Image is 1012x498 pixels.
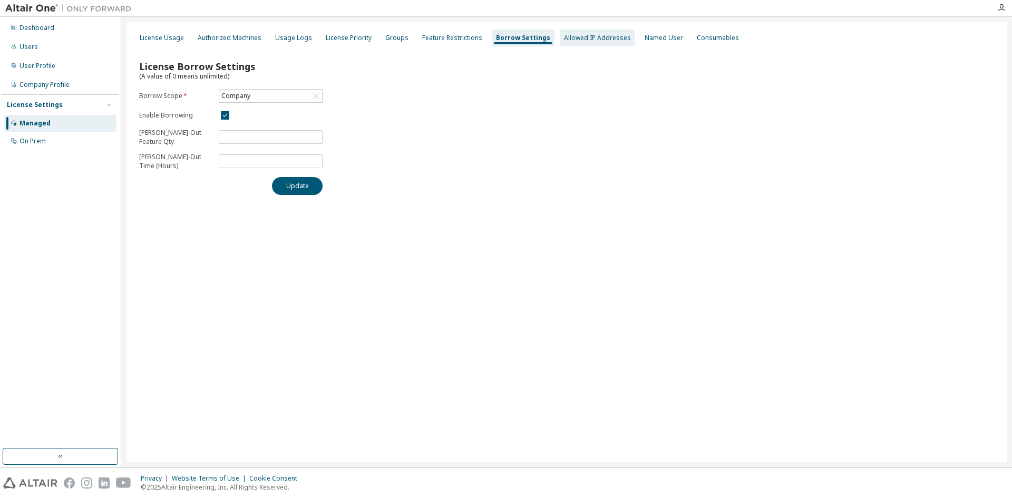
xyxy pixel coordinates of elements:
[140,34,184,42] div: License Usage
[220,90,252,102] div: Company
[20,62,55,70] div: User Profile
[139,92,212,100] label: Borrow Scope
[20,137,46,145] div: On Prem
[275,34,312,42] div: Usage Logs
[64,477,75,489] img: facebook.svg
[219,90,322,102] div: Company
[198,34,261,42] div: Authorized Machines
[99,477,110,489] img: linkedin.svg
[139,72,229,81] span: (A value of 0 means unlimited)
[564,34,631,42] div: Allowed IP Addresses
[81,477,92,489] img: instagram.svg
[3,477,57,489] img: altair_logo.svg
[5,3,137,14] img: Altair One
[326,34,372,42] div: License Priority
[141,474,172,483] div: Privacy
[249,474,304,483] div: Cookie Consent
[697,34,739,42] div: Consumables
[139,111,212,120] label: Enable Borrowing
[20,81,70,89] div: Company Profile
[20,24,54,32] div: Dashboard
[7,101,63,109] div: License Settings
[272,177,323,195] button: Update
[496,34,550,42] div: Borrow Settings
[422,34,482,42] div: Feature Restrictions
[645,34,683,42] div: Named User
[116,477,131,489] img: youtube.svg
[172,474,249,483] div: Website Terms of Use
[139,152,212,170] p: [PERSON_NAME]-Out Time (Hours)
[20,119,51,128] div: Managed
[139,128,212,146] p: [PERSON_NAME]-Out Feature Qty
[141,483,304,492] p: © 2025 Altair Engineering, Inc. All Rights Reserved.
[139,60,255,73] span: License Borrow Settings
[20,43,38,51] div: Users
[385,34,408,42] div: Groups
